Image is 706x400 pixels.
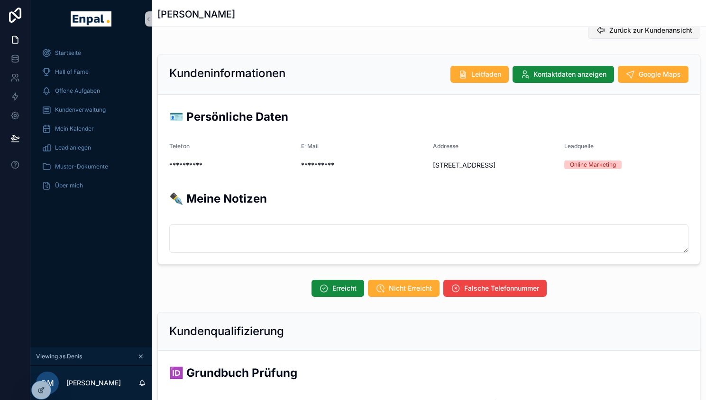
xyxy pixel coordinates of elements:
[55,125,94,133] span: Mein Kalender
[55,106,106,114] span: Kundenverwaltung
[464,284,539,293] span: Falsche Telefonnummer
[55,144,91,151] span: Lead anlegen
[66,378,121,388] p: [PERSON_NAME]
[368,280,440,297] button: Nicht Erreicht
[55,163,108,170] span: Muster-Dokumente
[71,11,111,27] img: App logo
[55,68,89,76] span: Hall of Fame
[55,182,83,189] span: Über mich
[36,44,146,62] a: Startseite
[36,139,146,156] a: Lead anlegen
[443,280,547,297] button: Falsche Telefonnummer
[169,365,688,381] h2: 🆔 Grundbuch Prüfung
[36,63,146,80] a: Hall of Fame
[169,109,688,124] h2: 🪪 Persönliche Daten
[639,70,681,79] span: Google Maps
[389,284,432,293] span: Nicht Erreicht
[169,66,285,81] h2: Kundeninformationen
[533,70,606,79] span: Kontaktdaten anzeigen
[55,87,100,95] span: Offene Aufgaben
[471,70,501,79] span: Leitfaden
[55,49,81,57] span: Startseite
[301,142,319,150] span: E-Mail
[169,142,190,150] span: Telefon
[433,160,557,170] span: [STREET_ADDRESS]
[570,160,616,169] div: Online Marketing
[36,353,82,360] span: Viewing as Denis
[450,66,509,83] button: Leitfaden
[433,142,458,150] span: Addresse
[36,120,146,137] a: Mein Kalender
[157,8,235,21] h1: [PERSON_NAME]
[169,324,284,339] h2: Kundenqualifizierung
[312,280,364,297] button: Erreicht
[332,284,357,293] span: Erreicht
[618,66,688,83] button: Google Maps
[588,22,700,39] button: Zurück zur Kundenansicht
[36,177,146,194] a: Über mich
[41,377,54,389] span: DM
[36,101,146,118] a: Kundenverwaltung
[609,26,692,35] span: Zurück zur Kundenansicht
[169,191,688,206] h2: ✒️ Meine Notizen
[513,66,614,83] button: Kontaktdaten anzeigen
[564,142,594,150] span: Leadquelle
[30,38,152,206] div: scrollable content
[36,158,146,175] a: Muster-Dokumente
[36,82,146,99] a: Offene Aufgaben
